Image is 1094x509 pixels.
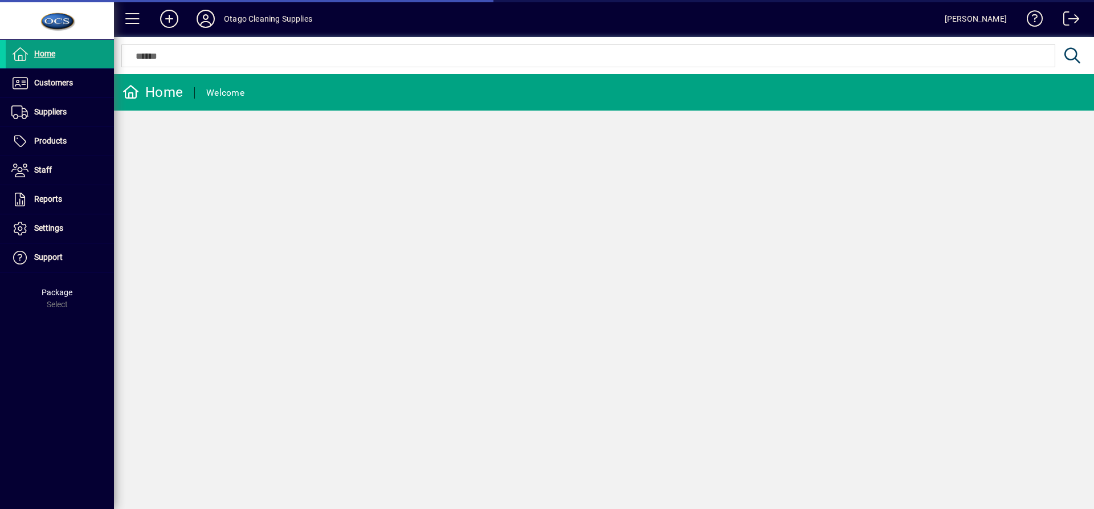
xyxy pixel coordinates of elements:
span: Reports [34,194,62,203]
a: Customers [6,69,114,97]
div: [PERSON_NAME] [945,10,1007,28]
span: Staff [34,165,52,174]
span: Home [34,49,55,58]
a: Suppliers [6,98,114,127]
a: Logout [1055,2,1080,39]
a: Support [6,243,114,272]
a: Reports [6,185,114,214]
div: Welcome [206,84,244,102]
div: Otago Cleaning Supplies [224,10,312,28]
a: Settings [6,214,114,243]
div: Home [123,83,183,101]
a: Products [6,127,114,156]
span: Settings [34,223,63,233]
span: Package [42,288,72,297]
span: Products [34,136,67,145]
span: Suppliers [34,107,67,116]
span: Support [34,253,63,262]
button: Profile [187,9,224,29]
a: Staff [6,156,114,185]
button: Add [151,9,187,29]
a: Knowledge Base [1018,2,1043,39]
span: Customers [34,78,73,87]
